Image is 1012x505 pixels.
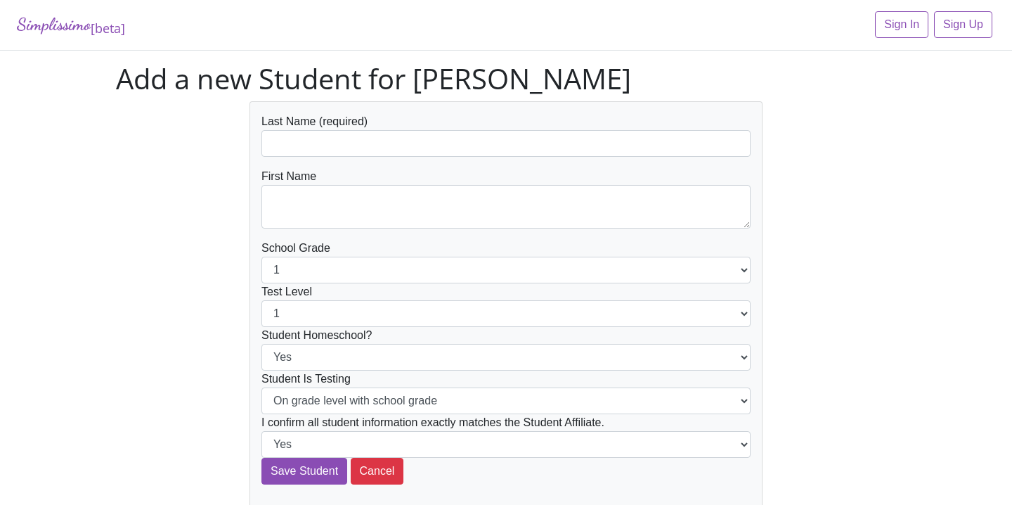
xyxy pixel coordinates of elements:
[91,20,125,37] sub: [beta]
[261,113,751,157] div: Last Name (required)
[351,458,404,485] button: Cancel
[261,168,751,229] div: First Name
[116,62,896,96] h1: Add a new Student for [PERSON_NAME]
[934,11,992,38] a: Sign Up
[261,113,751,485] form: School Grade Test Level Student Homeschool? Student Is Testing I confirm all student information ...
[875,11,928,38] a: Sign In
[17,11,125,39] a: Simplissimo[beta]
[261,458,347,485] input: Save Student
